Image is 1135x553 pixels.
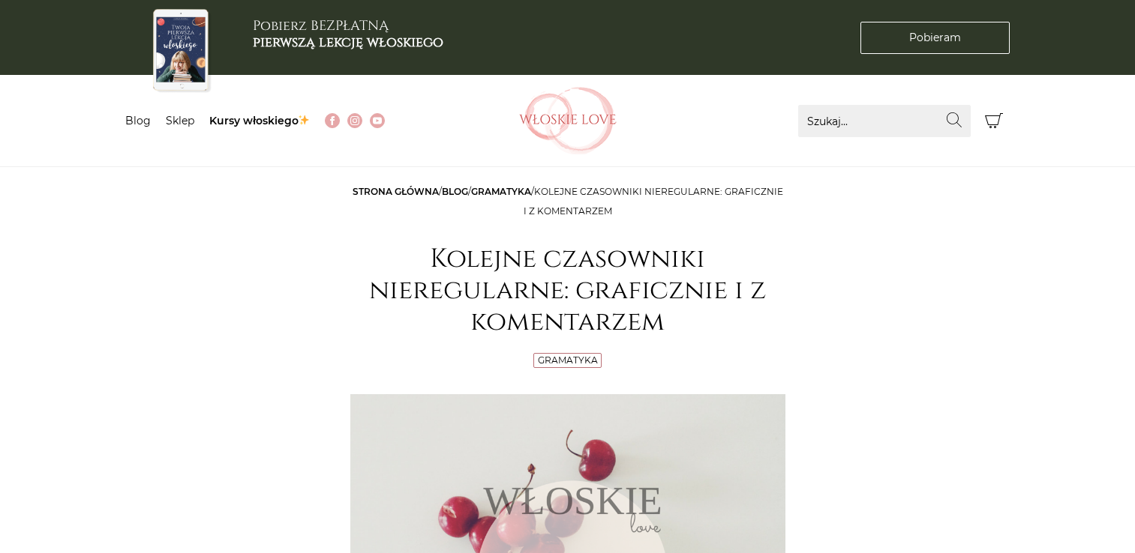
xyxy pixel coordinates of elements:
a: Pobieram [860,22,1010,54]
span: / / / [353,186,783,217]
a: Kursy włoskiego [209,114,311,127]
a: Sklep [166,114,194,127]
span: Kolejne czasowniki nieregularne: graficznie i z komentarzem [524,186,783,217]
button: Koszyk [978,105,1010,137]
h1: Kolejne czasowniki nieregularne: graficznie i z komentarzem [350,244,785,338]
a: Gramatyka [471,186,531,197]
span: Pobieram [909,30,961,46]
input: Szukaj... [798,105,971,137]
h3: Pobierz BEZPŁATNĄ [253,18,443,50]
a: Blog [125,114,151,127]
img: Włoskielove [519,87,617,154]
b: pierwszą lekcję włoskiego [253,33,443,52]
a: Strona główna [353,186,439,197]
a: Blog [442,186,468,197]
img: ✨ [299,115,309,125]
a: Gramatyka [538,354,598,366]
